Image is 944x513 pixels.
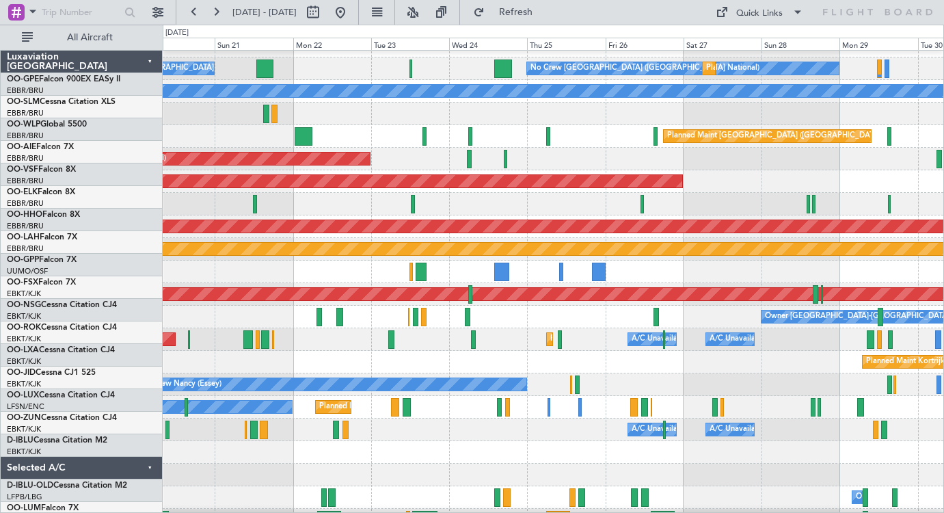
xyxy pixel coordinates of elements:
[7,334,41,344] a: EBKT/KJK
[7,188,38,196] span: OO-ELK
[7,301,41,309] span: OO-NSG
[449,38,527,50] div: Wed 24
[7,482,127,490] a: D-IBLU-OLDCessna Citation M2
[710,329,766,350] div: A/C Unavailable
[7,346,39,354] span: OO-LXA
[7,98,116,106] a: OO-SLMCessna Citation XLS
[7,369,36,377] span: OO-JID
[761,38,839,50] div: Sun 28
[487,8,545,17] span: Refresh
[7,278,76,287] a: OO-FSXFalcon 7X
[7,504,79,512] a: OO-LUMFalcon 7X
[632,329,886,350] div: A/C Unavailable [GEOGRAPHIC_DATA] ([GEOGRAPHIC_DATA] National)
[7,324,117,332] a: OO-ROKCessna Citation CJ4
[7,301,117,309] a: OO-NSGCessna Citation CJ4
[7,188,75,196] a: OO-ELKFalcon 8X
[7,211,42,219] span: OO-HHO
[215,38,293,50] div: Sun 21
[7,391,39,399] span: OO-LUX
[165,27,189,39] div: [DATE]
[7,108,44,118] a: EBBR/BRU
[7,131,44,141] a: EBBR/BRU
[7,120,87,129] a: OO-WLPGlobal 5500
[7,221,44,231] a: EBBR/BRU
[7,75,39,83] span: OO-GPE
[7,311,41,321] a: EBKT/KJK
[7,324,41,332] span: OO-ROK
[684,38,761,50] div: Sat 27
[7,402,44,412] a: LFSN/ENC
[371,38,449,50] div: Tue 23
[7,176,44,186] a: EBBR/BRU
[36,33,144,42] span: All Aircraft
[7,143,36,151] span: OO-AIE
[319,397,478,417] div: Planned Maint Kortrijk-[GEOGRAPHIC_DATA]
[7,266,48,276] a: UUMO/OSF
[606,38,684,50] div: Fri 26
[736,7,783,21] div: Quick Links
[137,38,215,50] div: Sat 20
[7,379,41,389] a: EBKT/KJK
[550,329,710,350] div: Planned Maint Kortrijk-[GEOGRAPHIC_DATA]
[7,233,77,241] a: OO-LAHFalcon 7X
[667,126,882,146] div: Planned Maint [GEOGRAPHIC_DATA] ([GEOGRAPHIC_DATA])
[15,27,148,49] button: All Aircraft
[7,256,77,264] a: OO-GPPFalcon 7X
[7,85,44,96] a: EBBR/BRU
[7,278,38,287] span: OO-FSX
[7,356,41,367] a: EBKT/KJK
[7,492,42,502] a: LFPB/LBG
[42,2,120,23] input: Trip Number
[7,436,33,445] span: D-IBLU
[232,6,297,18] span: [DATE] - [DATE]
[293,38,371,50] div: Mon 22
[7,256,39,264] span: OO-GPP
[7,98,40,106] span: OO-SLM
[7,244,44,254] a: EBBR/BRU
[632,419,886,440] div: A/C Unavailable [GEOGRAPHIC_DATA] ([GEOGRAPHIC_DATA] National)
[7,289,41,299] a: EBKT/KJK
[7,143,74,151] a: OO-AIEFalcon 7X
[7,482,53,490] span: D-IBLU-OLD
[839,38,917,50] div: Mon 29
[7,414,117,422] a: OO-ZUNCessna Citation CJ4
[7,424,41,434] a: EBKT/KJK
[7,166,38,174] span: OO-VSF
[7,75,120,83] a: OO-GPEFalcon 900EX EASy II
[140,374,221,395] div: No Crew Nancy (Essey)
[7,198,44,209] a: EBBR/BRU
[7,414,41,422] span: OO-ZUN
[7,166,76,174] a: OO-VSFFalcon 8X
[7,447,41,457] a: EBKT/KJK
[7,211,80,219] a: OO-HHOFalcon 8X
[7,346,115,354] a: OO-LXACessna Citation CJ4
[527,38,605,50] div: Thu 25
[710,419,928,440] div: A/C Unavailable [GEOGRAPHIC_DATA]-[GEOGRAPHIC_DATA]
[7,504,41,512] span: OO-LUM
[709,1,810,23] button: Quick Links
[7,233,40,241] span: OO-LAH
[7,153,44,163] a: EBBR/BRU
[7,120,40,129] span: OO-WLP
[7,436,107,445] a: D-IBLUCessna Citation M2
[467,1,549,23] button: Refresh
[7,391,115,399] a: OO-LUXCessna Citation CJ4
[530,58,759,79] div: No Crew [GEOGRAPHIC_DATA] ([GEOGRAPHIC_DATA] National)
[7,369,96,377] a: OO-JIDCessna CJ1 525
